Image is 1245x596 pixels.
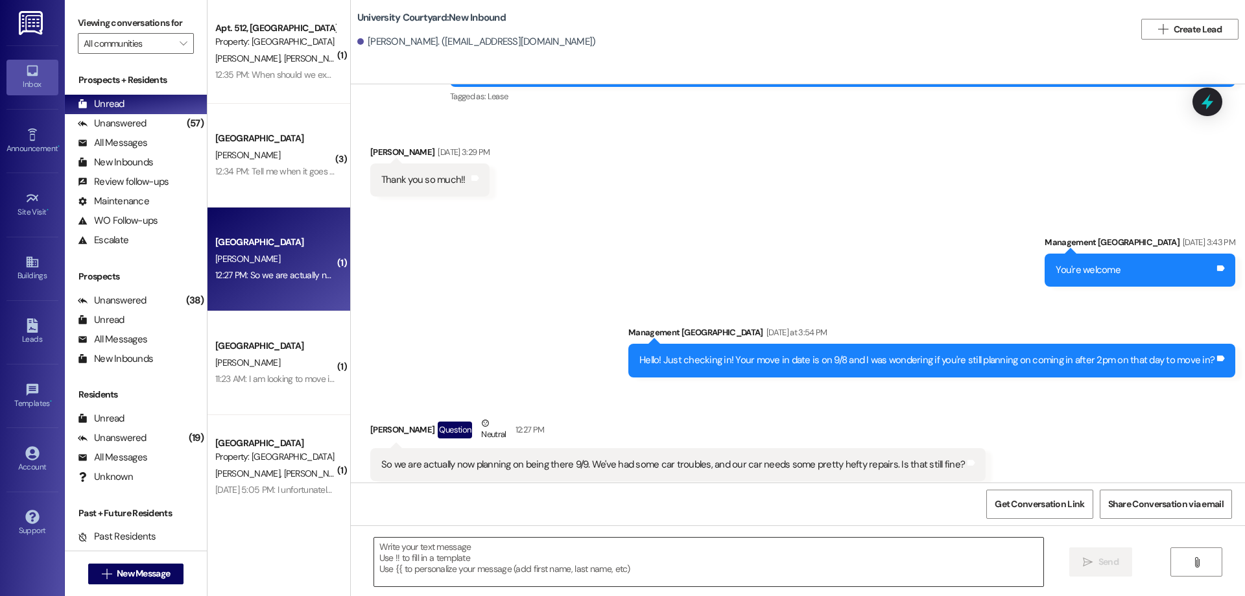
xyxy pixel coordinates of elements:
[215,53,284,64] span: [PERSON_NAME]
[215,468,284,479] span: [PERSON_NAME]
[65,73,207,87] div: Prospects + Residents
[1158,24,1168,34] i: 
[763,326,827,339] div: [DATE] at 3:54 PM
[370,145,490,163] div: [PERSON_NAME]
[450,87,1235,106] div: Tagged as:
[215,149,280,161] span: [PERSON_NAME]
[78,214,158,228] div: WO Follow-ups
[84,33,173,54] input: All communities
[65,388,207,401] div: Residents
[78,136,147,150] div: All Messages
[78,431,147,445] div: Unanswered
[1141,19,1239,40] button: Create Lead
[78,333,147,346] div: All Messages
[381,458,965,471] div: So we are actually now planning on being there 9/9. We've had some car troubles, and our car need...
[78,294,147,307] div: Unanswered
[1100,490,1232,519] button: Share Conversation via email
[78,530,156,543] div: Past Residents
[1069,547,1132,577] button: Send
[183,291,207,311] div: (38)
[357,35,596,49] div: [PERSON_NAME]. ([EMAIL_ADDRESS][DOMAIN_NAME])
[78,412,124,425] div: Unread
[1192,557,1202,567] i: 
[6,251,58,286] a: Buildings
[6,379,58,414] a: Templates •
[639,353,1215,367] div: Hello! Just checking in! Your move in date is on 9/8 and I was wondering if you're still planning...
[19,11,45,35] img: ResiDesk Logo
[438,422,472,438] div: Question
[185,428,207,448] div: (19)
[78,13,194,33] label: Viewing conversations for
[995,497,1084,511] span: Get Conversation Link
[488,91,508,102] span: Lease
[1056,263,1120,277] div: You're welcome
[78,352,153,366] div: New Inbounds
[78,233,128,247] div: Escalate
[512,423,545,436] div: 12:27 PM
[628,326,1235,344] div: Management [GEOGRAPHIC_DATA]
[102,569,112,579] i: 
[215,269,787,281] div: 12:27 PM: So we are actually now planning on being there 9/9. We've had some car troubles, and ou...
[370,416,986,448] div: [PERSON_NAME]
[47,206,49,215] span: •
[215,165,361,177] div: 12:34 PM: Tell me when it goes through!
[117,567,170,580] span: New Message
[180,38,187,49] i: 
[1045,235,1235,254] div: Management [GEOGRAPHIC_DATA]
[215,373,438,385] div: 11:23 AM: I am looking to move in November furnished or not
[215,69,490,80] div: 12:35 PM: When should we expect our security deposit to come through?
[283,53,348,64] span: [PERSON_NAME]
[1098,555,1119,569] span: Send
[215,21,335,35] div: Apt. 512, [GEOGRAPHIC_DATA]
[357,11,506,25] b: University Courtyard: New Inbound
[215,235,335,249] div: [GEOGRAPHIC_DATA]
[6,187,58,222] a: Site Visit •
[479,416,508,444] div: Neutral
[381,173,466,187] div: Thank you so much!!
[184,113,207,134] div: (57)
[78,195,149,208] div: Maintenance
[215,436,335,450] div: [GEOGRAPHIC_DATA]
[50,397,52,406] span: •
[215,253,280,265] span: [PERSON_NAME]
[6,506,58,541] a: Support
[1174,23,1222,36] span: Create Lead
[58,142,60,151] span: •
[78,313,124,327] div: Unread
[78,175,169,189] div: Review follow-ups
[6,442,58,477] a: Account
[215,357,280,368] span: [PERSON_NAME]
[1180,235,1235,249] div: [DATE] 3:43 PM
[215,35,335,49] div: Property: [GEOGRAPHIC_DATA]
[215,132,335,145] div: [GEOGRAPHIC_DATA]
[1083,557,1093,567] i: 
[78,470,133,484] div: Unknown
[78,97,124,111] div: Unread
[986,490,1093,519] button: Get Conversation Link
[65,507,207,520] div: Past + Future Residents
[1108,497,1224,511] span: Share Conversation via email
[65,270,207,283] div: Prospects
[88,564,184,584] button: New Message
[215,339,335,353] div: [GEOGRAPHIC_DATA]
[6,60,58,95] a: Inbox
[215,450,335,464] div: Property: [GEOGRAPHIC_DATA]
[370,481,986,500] div: Tagged as:
[6,315,58,350] a: Leads
[434,145,490,159] div: [DATE] 3:29 PM
[78,117,147,130] div: Unanswered
[78,451,147,464] div: All Messages
[78,156,153,169] div: New Inbounds
[283,468,431,479] span: [PERSON_NAME][GEOGRAPHIC_DATA]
